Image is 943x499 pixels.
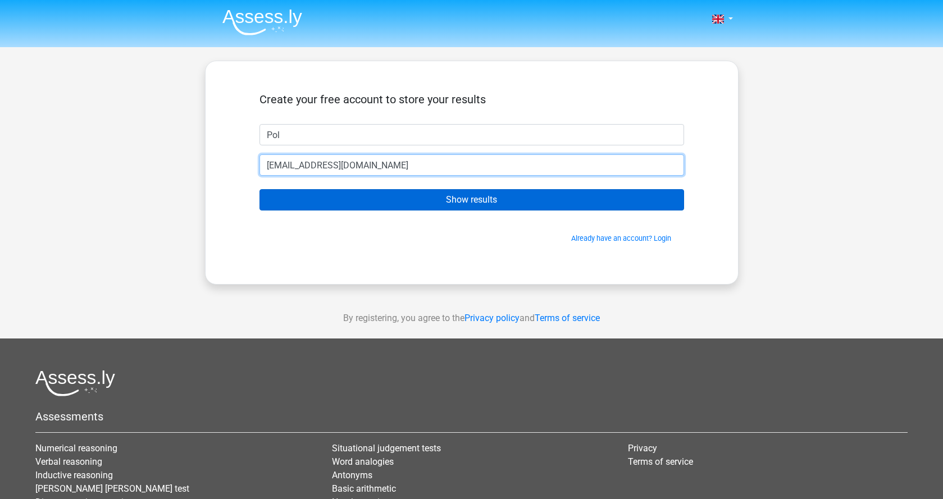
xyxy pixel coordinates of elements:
a: Terms of service [535,313,600,323]
h5: Assessments [35,410,908,423]
a: Terms of service [628,456,693,467]
h5: Create your free account to store your results [259,93,684,106]
a: Verbal reasoning [35,456,102,467]
a: Situational judgement tests [332,443,441,454]
a: Already have an account? Login [571,234,671,242]
a: Basic arithmetic [332,483,396,494]
a: Inductive reasoning [35,470,113,480]
a: Privacy [628,443,657,454]
input: Show results [259,189,684,210]
img: Assessly [222,9,302,35]
a: Numerical reasoning [35,443,117,454]
img: Assessly logo [35,370,115,396]
a: Privacy policy [464,313,520,323]
a: Word analogies [332,456,394,467]
a: [PERSON_NAME] [PERSON_NAME] test [35,483,189,494]
input: Email [259,154,684,176]
a: Antonyms [332,470,372,480]
input: First name [259,124,684,145]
